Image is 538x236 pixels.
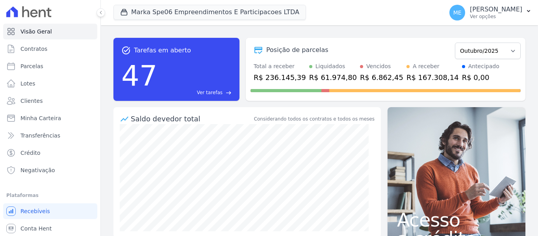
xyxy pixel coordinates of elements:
[413,62,440,71] div: A receber
[3,76,97,91] a: Lotes
[3,58,97,74] a: Parcelas
[20,149,41,157] span: Crédito
[309,72,357,83] div: R$ 61.974,80
[406,72,459,83] div: R$ 167.308,14
[254,72,306,83] div: R$ 236.145,39
[3,24,97,39] a: Visão Geral
[121,46,131,55] span: task_alt
[3,162,97,178] a: Negativação
[20,166,55,174] span: Negativação
[3,203,97,219] a: Recebíveis
[6,191,94,200] div: Plataformas
[197,89,223,96] span: Ver tarefas
[3,145,97,161] a: Crédito
[315,62,345,71] div: Liquidados
[20,207,50,215] span: Recebíveis
[20,45,47,53] span: Contratos
[470,6,522,13] p: [PERSON_NAME]
[20,132,60,139] span: Transferências
[20,28,52,35] span: Visão Geral
[134,46,191,55] span: Tarefas em aberto
[121,55,158,96] div: 47
[20,225,52,232] span: Conta Hent
[3,93,97,109] a: Clientes
[20,80,35,87] span: Lotes
[266,45,328,55] div: Posição de parcelas
[360,72,403,83] div: R$ 6.862,45
[226,90,232,96] span: east
[254,115,375,123] div: Considerando todos os contratos e todos os meses
[113,5,306,20] button: Marka Spe06 Empreendimentos E Participacoes LTDA
[20,114,61,122] span: Minha Carteira
[20,97,43,105] span: Clientes
[470,13,522,20] p: Ver opções
[366,62,391,71] div: Vencidos
[254,62,306,71] div: Total a receber
[161,89,232,96] a: Ver tarefas east
[462,72,499,83] div: R$ 0,00
[443,2,538,24] button: ME [PERSON_NAME] Ver opções
[453,10,462,15] span: ME
[3,41,97,57] a: Contratos
[131,113,252,124] div: Saldo devedor total
[3,128,97,143] a: Transferências
[397,210,516,229] span: Acesso
[3,110,97,126] a: Minha Carteira
[20,62,43,70] span: Parcelas
[468,62,499,71] div: Antecipado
